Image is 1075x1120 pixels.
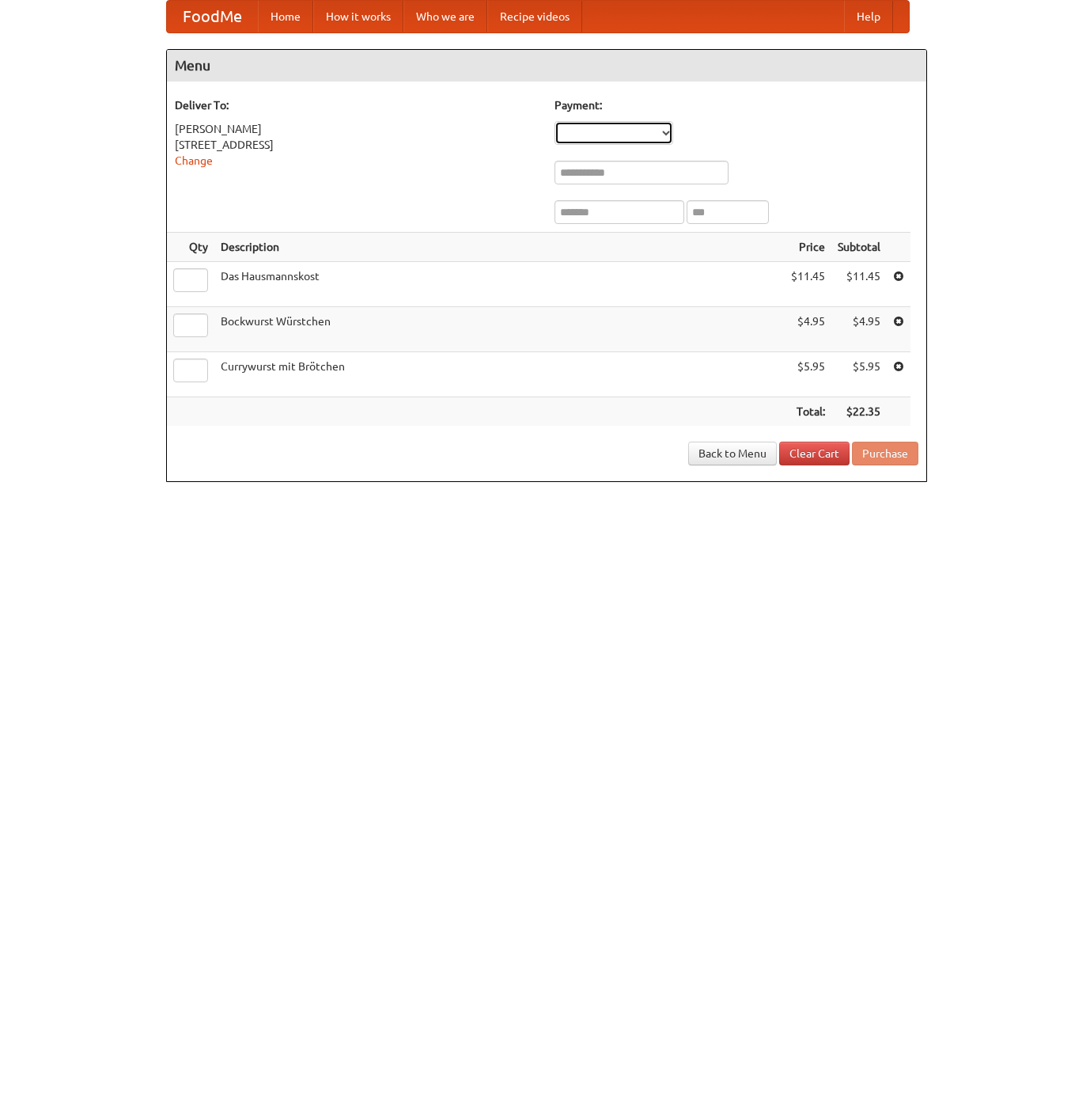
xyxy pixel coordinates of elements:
[831,262,887,307] td: $11.45
[167,1,258,32] a: FoodMe
[167,50,926,82] h4: Menu
[785,352,831,397] td: $5.95
[313,1,403,32] a: How it works
[785,307,831,352] td: $4.95
[785,397,831,427] th: Total:
[167,233,214,262] th: Qty
[214,307,785,352] td: Bockwurst Würstchen
[831,352,887,397] td: $5.95
[175,121,539,137] div: [PERSON_NAME]
[214,352,785,397] td: Currywurst mit Brötchen
[258,1,313,32] a: Home
[175,97,539,113] h5: Deliver To:
[214,233,785,262] th: Description
[785,262,831,307] td: $11.45
[175,137,539,153] div: [STREET_ADDRESS]
[852,442,918,465] button: Purchase
[688,442,777,465] a: Back to Menu
[831,397,887,427] th: $22.35
[214,262,785,307] td: Das Hausmannskost
[175,154,213,167] a: Change
[844,1,893,32] a: Help
[831,233,887,262] th: Subtotal
[831,307,887,352] td: $4.95
[555,97,918,113] h5: Payment:
[785,233,831,262] th: Price
[403,1,487,32] a: Who we are
[487,1,582,32] a: Recipe videos
[779,442,850,465] a: Clear Cart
